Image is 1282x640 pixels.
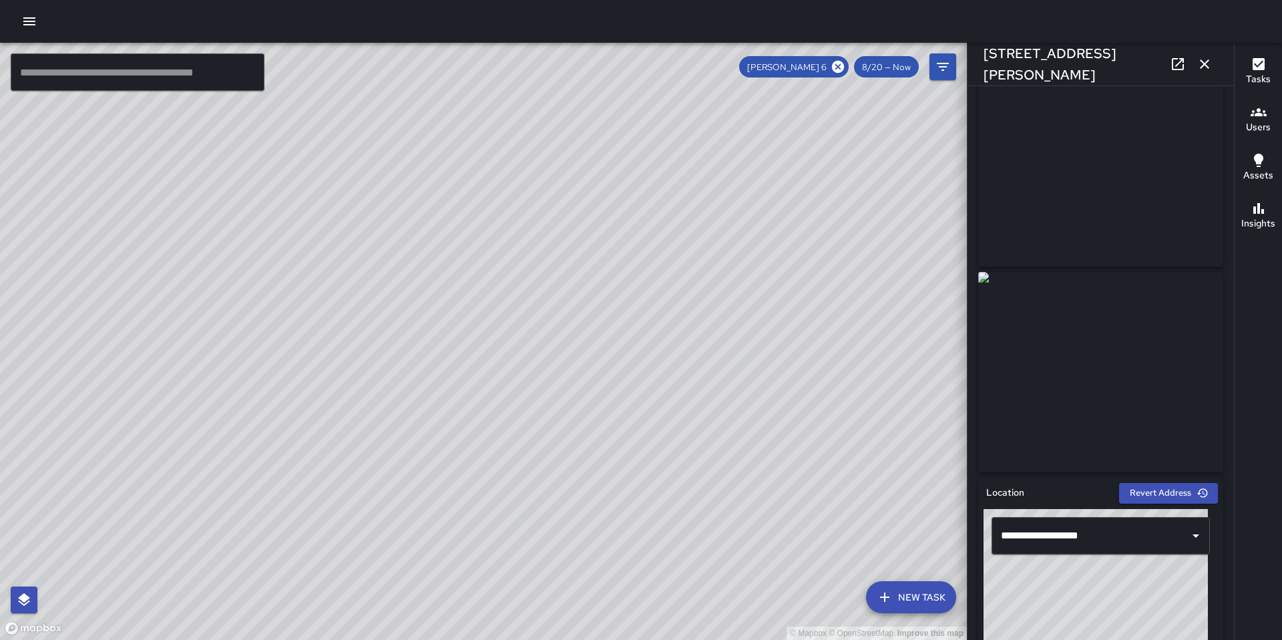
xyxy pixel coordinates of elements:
h6: Location [986,486,1024,500]
h6: [STREET_ADDRESS][PERSON_NAME] [984,43,1164,86]
div: [PERSON_NAME] 6 [739,56,849,77]
h6: Insights [1241,216,1275,231]
img: request_images%2F042c6740-7def-11f0-8dad-7db0848b6d14 [978,66,1223,267]
button: Assets [1235,144,1282,192]
span: 8/20 — Now [854,61,919,73]
button: Revert Address [1119,483,1218,504]
span: [PERSON_NAME] 6 [739,61,835,73]
button: New Task [866,581,956,613]
h6: Assets [1243,168,1273,183]
img: request_images%2F051ce1c0-7def-11f0-8dad-7db0848b6d14 [978,272,1223,472]
button: Insights [1235,192,1282,241]
button: Filters [929,53,956,80]
button: Users [1235,96,1282,144]
h6: Tasks [1246,72,1271,87]
h6: Users [1246,120,1271,135]
button: Tasks [1235,48,1282,96]
button: Open [1187,526,1205,545]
